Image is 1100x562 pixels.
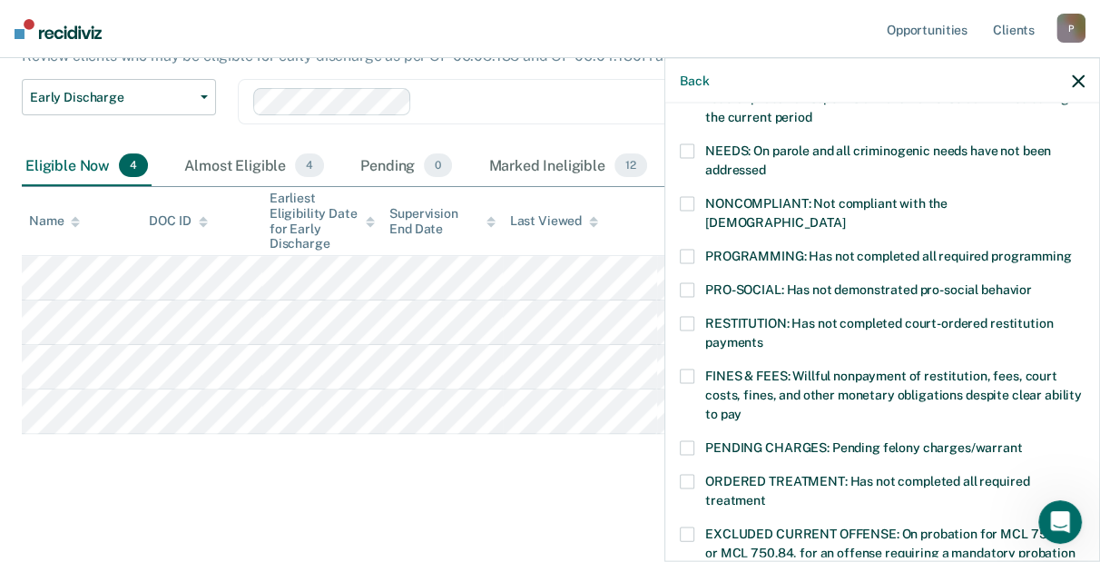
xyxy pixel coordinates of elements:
span: NONCOMPLIANT: Not compliant with the [DEMOGRAPHIC_DATA] [705,196,948,230]
span: ORDERED TREATMENT: Has not completed all required treatment [705,474,1029,508]
button: Back [680,73,709,88]
div: DOC ID [149,213,207,229]
span: FELONY/STATE PROBATION: On parole and also on other state or federal probation supervision for an... [705,72,1083,124]
span: Early Discharge [30,90,193,105]
div: Last Viewed [510,213,598,229]
span: 4 [295,153,324,177]
div: Almost Eligible [181,146,328,186]
iframe: Intercom live chat [1038,500,1082,544]
span: PROGRAMMING: Has not completed all required programming [705,249,1071,263]
div: P [1056,14,1085,43]
span: 0 [424,153,452,177]
span: NEEDS: On parole and all criminogenic needs have not been addressed [705,143,1051,177]
div: Earliest Eligibility Date for Early Discharge [270,191,375,251]
span: PRO-SOCIAL: Has not demonstrated pro-social behavior [705,282,1032,297]
span: RESTITUTION: Has not completed court-ordered restitution payments [705,316,1053,350]
div: Marked Ineligible [485,146,650,186]
div: Name [29,213,80,229]
span: 4 [119,153,148,177]
span: PENDING CHARGES: Pending felony charges/warrant [705,440,1022,455]
span: FINES & FEES: Willful nonpayment of restitution, fees, court costs, fines, and other monetary obl... [705,369,1082,421]
img: Recidiviz [15,19,102,39]
div: Eligible Now [22,146,152,186]
div: Supervision End Date [389,206,495,237]
span: 12 [614,153,647,177]
div: Pending [357,146,456,186]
